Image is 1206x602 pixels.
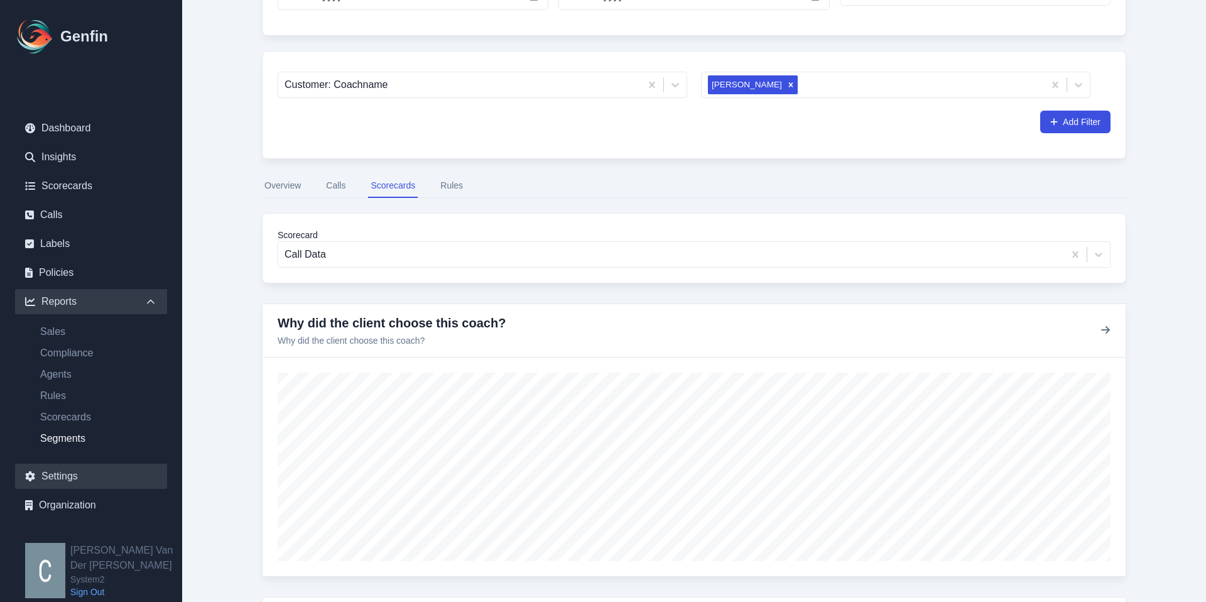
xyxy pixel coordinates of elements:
[323,174,348,198] button: Calls
[278,334,506,347] p: Why did the client choose this coach?
[15,289,167,314] div: Reports
[278,316,506,330] a: Why did the client choose this coach?
[30,346,167,361] a: Compliance
[70,573,182,586] span: System2
[15,231,167,256] a: Labels
[30,324,167,339] a: Sales
[15,202,167,227] a: Calls
[70,586,182,598] a: Sign Out
[60,26,108,47] h1: Genfin
[784,75,798,94] div: Remove Dalyce
[262,174,303,198] button: Overview
[15,260,167,285] a: Policies
[438,174,465,198] button: Rules
[30,388,167,403] a: Rules
[278,229,1111,241] label: Scorecard
[1040,111,1111,133] button: Add Filter
[368,174,418,198] button: Scorecards
[30,367,167,382] a: Agents
[30,431,167,446] a: Segments
[70,543,182,573] h2: [PERSON_NAME] Van Der [PERSON_NAME]
[708,75,784,94] div: [PERSON_NAME]
[15,116,167,141] a: Dashboard
[30,410,167,425] a: Scorecards
[15,464,167,489] a: Settings
[15,145,167,170] a: Insights
[25,543,65,598] img: Cameron Van Der Valk
[15,493,167,518] a: Organization
[15,16,55,57] img: Logo
[15,173,167,199] a: Scorecards
[1100,323,1111,338] button: View details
